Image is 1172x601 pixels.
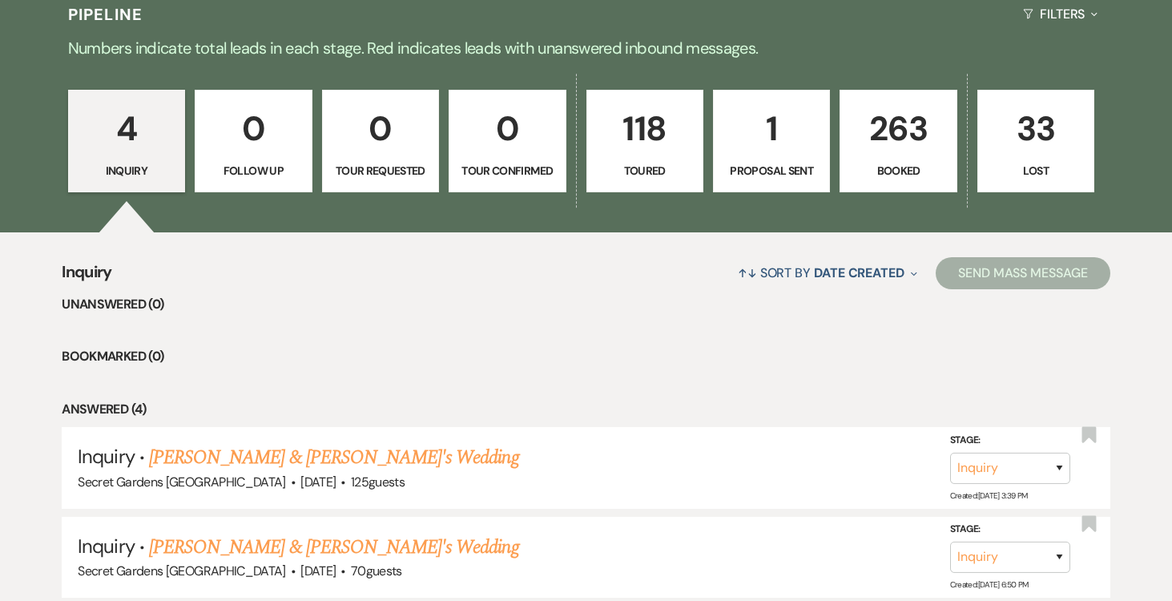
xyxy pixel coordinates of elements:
span: Secret Gardens [GEOGRAPHIC_DATA] [78,563,286,579]
p: Numbers indicate total leads in each stage. Red indicates leads with unanswered inbound messages. [10,35,1163,61]
span: Inquiry [78,444,134,469]
p: Proposal Sent [723,162,820,179]
span: Created: [DATE] 6:50 PM [950,579,1029,590]
span: [DATE] [300,474,336,490]
a: [PERSON_NAME] & [PERSON_NAME]'s Wedding [149,533,519,562]
p: 0 [459,102,555,155]
a: 0Follow Up [195,90,312,192]
p: 263 [850,102,946,155]
span: Secret Gardens [GEOGRAPHIC_DATA] [78,474,286,490]
span: ↑↓ [738,264,757,281]
a: 33Lost [977,90,1094,192]
h3: Pipeline [68,3,143,26]
a: 4Inquiry [68,90,185,192]
p: 0 [205,102,301,155]
p: 118 [597,102,693,155]
a: 118Toured [586,90,703,192]
span: [DATE] [300,563,336,579]
span: Created: [DATE] 3:39 PM [950,490,1028,501]
a: [PERSON_NAME] & [PERSON_NAME]'s Wedding [149,443,519,472]
p: 0 [332,102,429,155]
li: Unanswered (0) [62,294,1110,315]
p: Lost [988,162,1084,179]
p: 33 [988,102,1084,155]
span: 70 guests [351,563,402,579]
p: Tour Requested [332,162,429,179]
li: Answered (4) [62,399,1110,420]
label: Stage: [950,521,1070,538]
p: Inquiry [79,162,175,179]
p: Follow Up [205,162,301,179]
span: Date Created [814,264,904,281]
a: 263Booked [840,90,957,192]
p: Toured [597,162,693,179]
li: Bookmarked (0) [62,346,1110,367]
button: Sort By Date Created [731,252,924,294]
button: Send Mass Message [936,257,1110,289]
a: 1Proposal Sent [713,90,830,192]
p: Tour Confirmed [459,162,555,179]
a: 0Tour Requested [322,90,439,192]
p: 1 [723,102,820,155]
label: Stage: [950,432,1070,450]
span: Inquiry [78,534,134,559]
span: Inquiry [62,260,112,294]
span: 125 guests [351,474,405,490]
p: 4 [79,102,175,155]
a: 0Tour Confirmed [449,90,566,192]
p: Booked [850,162,946,179]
